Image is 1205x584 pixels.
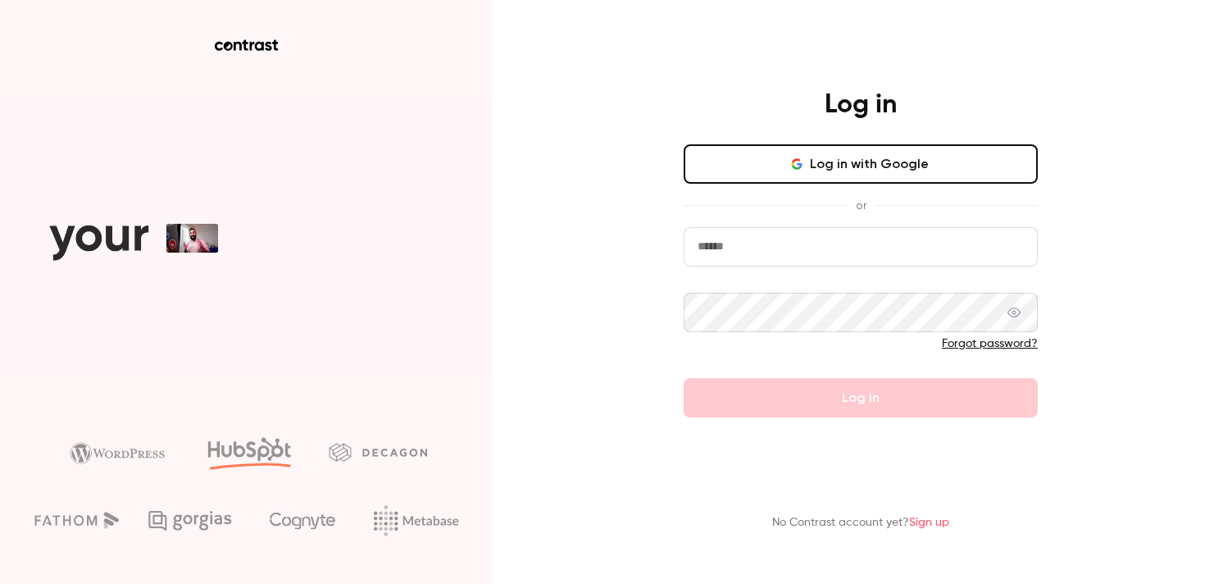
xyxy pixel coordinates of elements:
img: decagon [329,443,427,461]
p: No Contrast account yet? [772,514,949,532]
button: Log in with Google [684,144,1038,184]
a: Forgot password? [942,338,1038,349]
span: or [848,197,875,214]
a: Sign up [909,517,949,528]
h4: Log in [825,89,897,121]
